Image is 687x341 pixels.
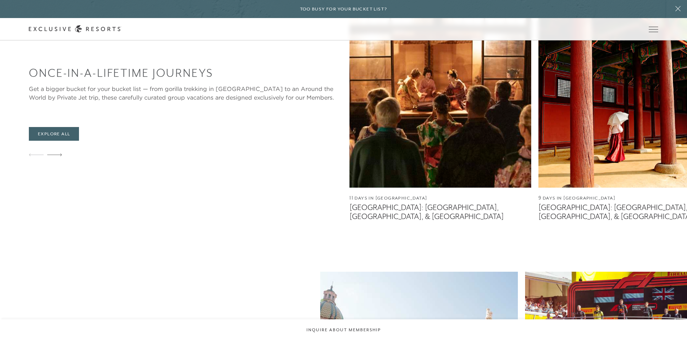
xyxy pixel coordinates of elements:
[649,27,658,32] button: Open navigation
[349,203,531,221] figcaption: [GEOGRAPHIC_DATA]: [GEOGRAPHIC_DATA], [GEOGRAPHIC_DATA], & [GEOGRAPHIC_DATA]
[349,195,531,202] figcaption: 11 Days in [GEOGRAPHIC_DATA]
[29,127,79,141] a: Explore All
[300,6,387,13] h6: Too busy for your bucket list?
[29,84,342,102] div: Get a bigger bucket for your bucket list — from gorilla trekking in [GEOGRAPHIC_DATA] to an Aroun...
